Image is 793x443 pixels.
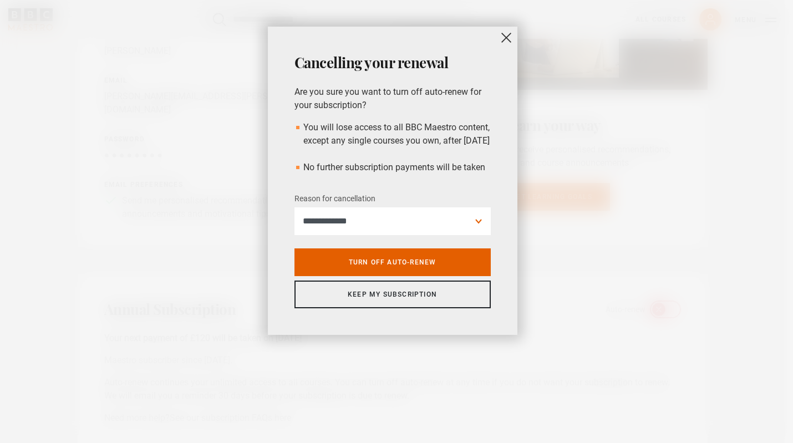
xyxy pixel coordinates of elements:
h2: Cancelling your renewal [294,53,491,72]
li: You will lose access to all BBC Maestro content, except any single courses you own, after [DATE] [294,121,491,147]
a: Turn off auto-renew [294,248,491,276]
button: close [495,27,517,49]
p: Are you sure you want to turn off auto-renew for your subscription? [294,85,491,112]
a: Keep my subscription [294,281,491,308]
li: No further subscription payments will be taken [294,161,491,174]
label: Reason for cancellation [294,192,375,206]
